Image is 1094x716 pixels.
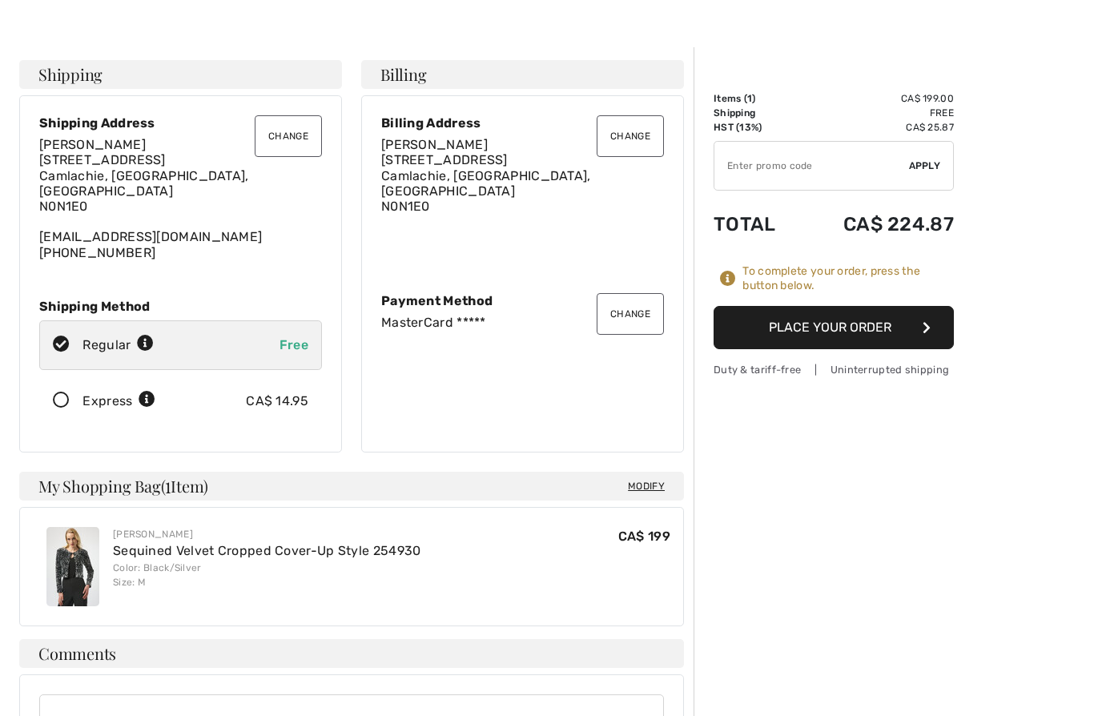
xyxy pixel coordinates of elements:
[39,137,322,260] div: [EMAIL_ADDRESS][DOMAIN_NAME]
[714,120,800,135] td: HST (13%)
[38,66,103,82] span: Shipping
[714,91,800,106] td: Items ( )
[800,120,954,135] td: CA$ 25.87
[714,197,800,251] td: Total
[380,66,426,82] span: Billing
[597,293,664,335] button: Change
[39,115,322,131] div: Shipping Address
[714,306,954,349] button: Place Your Order
[39,245,155,260] a: [PHONE_NUMBER]
[246,392,308,411] div: CA$ 14.95
[381,115,664,131] div: Billing Address
[618,529,670,544] span: CA$ 199
[39,152,249,214] span: [STREET_ADDRESS] Camlachie, [GEOGRAPHIC_DATA], [GEOGRAPHIC_DATA] N0N1E0
[280,337,308,352] span: Free
[19,472,684,501] h4: My Shopping Bag
[113,527,421,541] div: [PERSON_NAME]
[714,142,909,190] input: Promo code
[113,543,421,558] a: Sequined Velvet Cropped Cover-Up Style 254930
[742,264,954,293] div: To complete your order, press the button below.
[800,197,954,251] td: CA$ 224.87
[714,106,800,120] td: Shipping
[19,639,684,668] h4: Comments
[597,115,664,157] button: Change
[381,152,591,214] span: [STREET_ADDRESS] Camlachie, [GEOGRAPHIC_DATA], [GEOGRAPHIC_DATA] N0N1E0
[628,478,665,494] span: Modify
[39,299,322,314] div: Shipping Method
[255,115,322,157] button: Change
[82,336,154,355] div: Regular
[747,93,752,104] span: 1
[82,392,155,411] div: Express
[909,159,941,173] span: Apply
[39,137,146,152] span: [PERSON_NAME]
[113,561,421,589] div: Color: Black/Silver Size: M
[800,106,954,120] td: Free
[381,137,488,152] span: [PERSON_NAME]
[714,362,954,377] div: Duty & tariff-free | Uninterrupted shipping
[161,475,208,497] span: ( Item)
[800,91,954,106] td: CA$ 199.00
[165,474,171,495] span: 1
[46,527,99,606] img: Sequined Velvet Cropped Cover-Up Style 254930
[381,293,664,308] div: Payment Method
